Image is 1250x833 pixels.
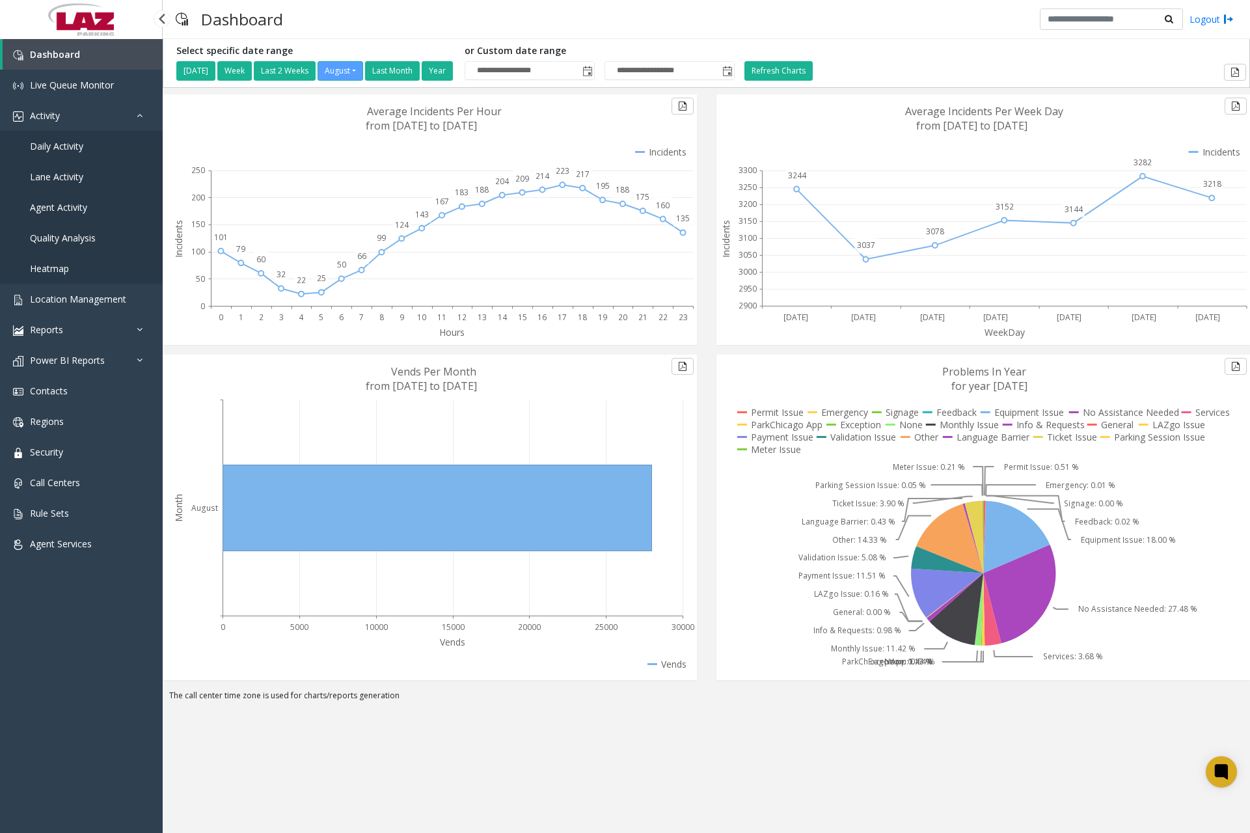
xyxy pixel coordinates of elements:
[442,621,465,633] text: 15000
[515,173,529,184] text: 209
[813,625,901,636] text: Info & Requests: 0.98 %
[299,312,304,323] text: 4
[319,312,323,323] text: 5
[739,301,757,312] text: 2900
[30,109,60,122] span: Activity
[1225,98,1247,115] button: Export to pdf
[400,312,404,323] text: 9
[236,243,245,254] text: 79
[13,387,23,397] img: 'icon'
[996,201,1014,212] text: 3152
[30,354,105,366] span: Power BI Reports
[30,79,114,91] span: Live Queue Monitor
[830,644,915,655] text: Monthly Issue: 11.42 %
[359,312,364,323] text: 7
[30,201,87,213] span: Agent Activity
[576,169,590,180] text: 217
[395,219,409,230] text: 124
[926,226,944,237] text: 3078
[297,275,306,286] text: 22
[176,3,188,35] img: pageIcon
[13,81,23,91] img: 'icon'
[13,448,23,458] img: 'icon'
[676,213,690,224] text: 135
[1078,604,1197,615] text: No Assistance Needed: 27.48 %
[13,478,23,489] img: 'icon'
[13,50,23,61] img: 'icon'
[1195,312,1220,323] text: [DATE]
[868,657,932,668] text: Exception: 0.17 %
[1065,204,1083,215] text: 3144
[801,516,895,527] text: Language Barrier: 0.43 %
[30,232,96,244] span: Quality Analysis
[739,266,757,277] text: 3000
[1081,534,1176,545] text: Equipment Issue: 18.00 %
[30,385,68,397] span: Contacts
[367,104,502,118] text: Average Incidents Per Hour
[214,232,228,243] text: 101
[191,502,218,513] text: August
[498,312,508,323] text: 14
[985,326,1026,338] text: WeekDay
[254,61,316,81] button: Last 2 Weeks
[13,417,23,428] img: 'icon'
[536,171,550,182] text: 214
[30,48,80,61] span: Dashboard
[798,553,886,564] text: Validation Issue: 5.08 %
[720,62,734,80] span: Toggle popup
[905,104,1063,118] text: Average Incidents Per Week Day
[1224,64,1246,81] button: Export to pdf
[30,323,63,336] span: Reports
[983,312,1008,323] text: [DATE]
[556,165,569,176] text: 223
[435,196,449,207] text: 167
[365,621,388,633] text: 10000
[787,170,806,181] text: 3244
[638,312,647,323] text: 21
[339,312,344,323] text: 6
[422,61,453,81] button: Year
[191,192,205,203] text: 200
[391,364,476,379] text: Vends Per Month
[951,379,1027,393] text: for year [DATE]
[851,312,876,323] text: [DATE]
[739,198,757,210] text: 3200
[618,312,627,323] text: 20
[30,476,80,489] span: Call Centers
[465,46,735,57] h5: or Custom date range
[176,46,455,57] h5: Select specific date range
[518,312,527,323] text: 15
[1004,461,1079,472] text: Permit Issue: 0.51 %
[832,534,887,545] text: Other: 14.33 %
[172,494,185,522] text: Month
[200,301,205,312] text: 0
[580,62,594,80] span: Toggle popup
[191,165,205,176] text: 250
[457,312,467,323] text: 12
[1056,312,1081,323] text: [DATE]
[916,118,1027,133] text: from [DATE] to [DATE]
[495,176,510,187] text: 204
[739,215,757,226] text: 3150
[920,312,945,323] text: [DATE]
[518,621,541,633] text: 20000
[616,184,629,195] text: 188
[739,165,757,176] text: 3300
[30,507,69,519] span: Rule Sets
[191,246,205,257] text: 100
[478,312,487,323] text: 13
[30,538,92,550] span: Agent Services
[744,61,813,81] button: Refresh Charts
[455,187,469,198] text: 183
[13,295,23,305] img: 'icon'
[30,415,64,428] span: Regions
[13,325,23,336] img: 'icon'
[239,312,243,323] text: 1
[196,273,205,284] text: 50
[3,39,163,70] a: Dashboard
[679,312,688,323] text: 23
[439,326,465,338] text: Hours
[739,283,757,294] text: 2950
[798,571,885,582] text: Payment Issue: 11.51 %
[417,312,426,323] text: 10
